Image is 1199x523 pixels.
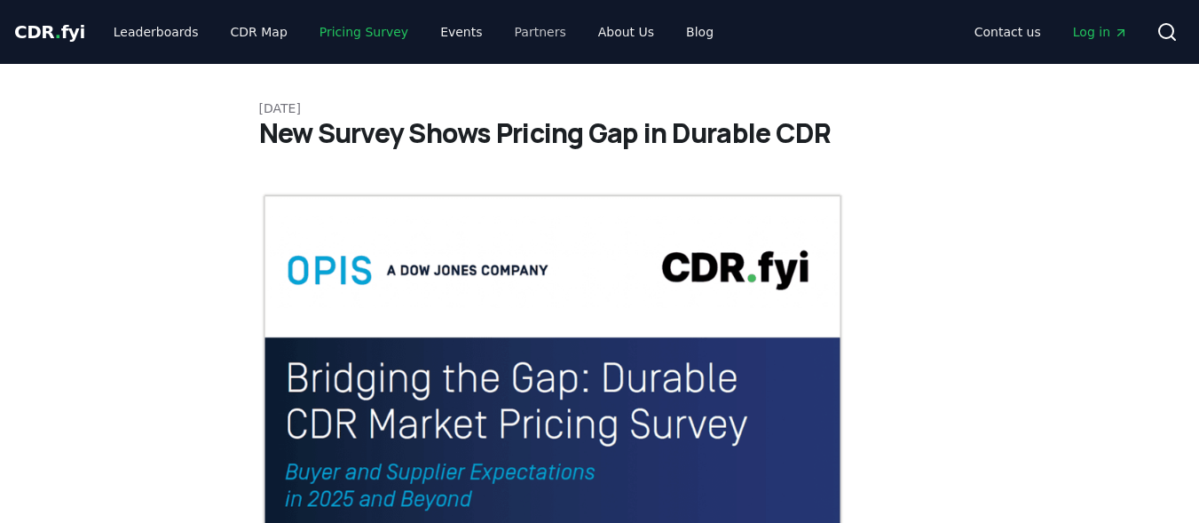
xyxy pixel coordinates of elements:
[55,21,61,43] span: .
[960,16,1055,48] a: Contact us
[305,16,422,48] a: Pricing Survey
[99,16,213,48] a: Leaderboards
[672,16,728,48] a: Blog
[259,99,941,117] p: [DATE]
[1059,16,1142,48] a: Log in
[1073,23,1128,41] span: Log in
[14,20,85,44] a: CDR.fyi
[960,16,1142,48] nav: Main
[584,16,668,48] a: About Us
[259,117,941,149] h1: New Survey Shows Pricing Gap in Durable CDR
[426,16,496,48] a: Events
[217,16,302,48] a: CDR Map
[501,16,580,48] a: Partners
[14,21,85,43] span: CDR fyi
[99,16,728,48] nav: Main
